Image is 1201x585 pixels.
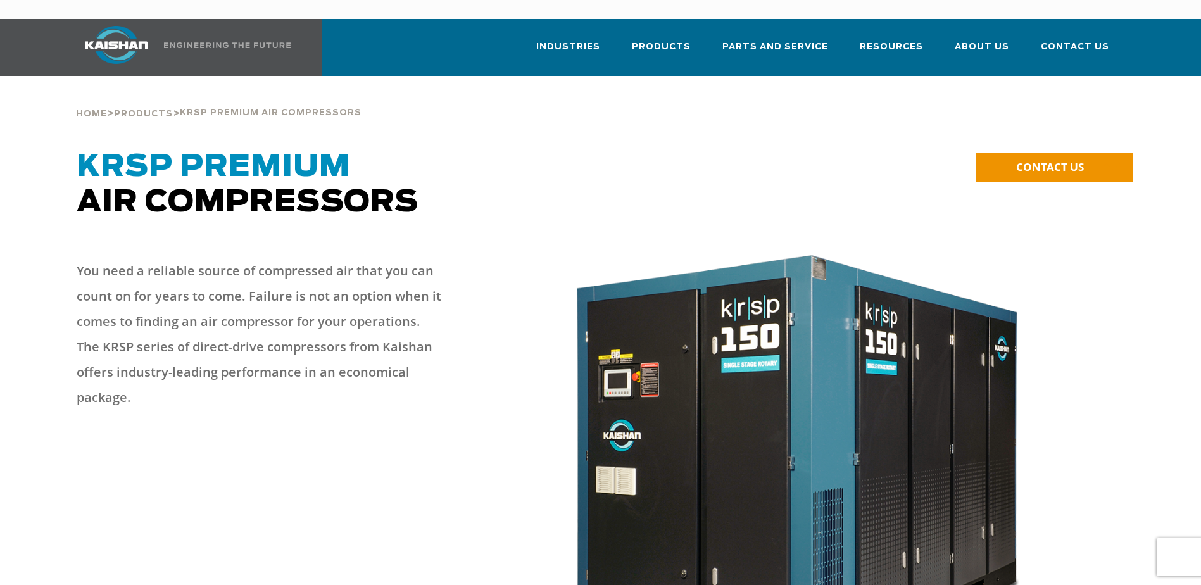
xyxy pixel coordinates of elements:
[114,108,173,119] a: Products
[860,40,923,54] span: Resources
[632,30,691,73] a: Products
[955,40,1009,54] span: About Us
[976,153,1133,182] a: CONTACT US
[76,110,107,118] span: Home
[860,30,923,73] a: Resources
[76,108,107,119] a: Home
[69,19,293,76] a: Kaishan USA
[1041,30,1109,73] a: Contact Us
[632,40,691,54] span: Products
[77,258,444,410] p: You need a reliable source of compressed air that you can count on for years to come. Failure is ...
[164,42,291,48] img: Engineering the future
[536,30,600,73] a: Industries
[76,76,362,124] div: > >
[955,30,1009,73] a: About Us
[1016,160,1084,174] span: CONTACT US
[114,110,173,118] span: Products
[69,26,164,64] img: kaishan logo
[536,40,600,54] span: Industries
[77,152,350,182] span: KRSP Premium
[1041,40,1109,54] span: Contact Us
[722,30,828,73] a: Parts and Service
[180,109,362,117] span: krsp premium air compressors
[77,152,418,218] span: Air Compressors
[722,40,828,54] span: Parts and Service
